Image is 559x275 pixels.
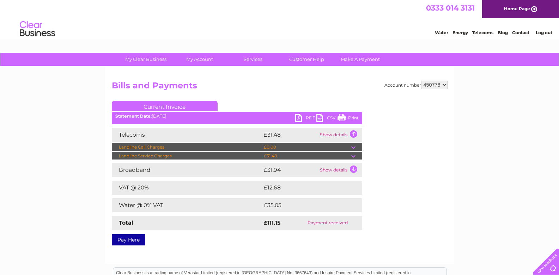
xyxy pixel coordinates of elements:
[262,163,318,177] td: £31.94
[472,30,493,35] a: Telecoms
[278,53,336,66] a: Customer Help
[19,18,55,40] img: logo.png
[384,81,448,89] div: Account number
[426,4,475,12] a: 0333 014 3131
[112,152,262,160] td: Landline Service Charges
[112,163,262,177] td: Broadband
[512,30,529,35] a: Contact
[170,53,229,66] a: My Account
[112,143,262,151] td: Landline Call Charges
[318,128,362,142] td: Show details
[112,128,262,142] td: Telecoms
[262,143,351,151] td: £0.00
[435,30,448,35] a: Water
[536,30,552,35] a: Log out
[264,219,280,226] strong: £111.15
[112,101,218,111] a: Current Invoice
[119,219,133,226] strong: Total
[262,152,351,160] td: £31.48
[262,181,347,195] td: £12.68
[112,181,262,195] td: VAT @ 20%
[262,198,348,212] td: £35.05
[112,234,145,245] a: Pay Here
[331,53,389,66] a: Make A Payment
[115,113,152,119] b: Statement Date:
[112,114,362,119] div: [DATE]
[112,198,262,212] td: Water @ 0% VAT
[224,53,282,66] a: Services
[262,128,318,142] td: £31.48
[112,81,448,94] h2: Bills and Payments
[117,53,175,66] a: My Clear Business
[452,30,468,35] a: Energy
[338,114,359,124] a: Print
[293,216,362,230] td: Payment received
[316,114,338,124] a: CSV
[318,163,362,177] td: Show details
[113,4,446,34] div: Clear Business is a trading name of Verastar Limited (registered in [GEOGRAPHIC_DATA] No. 3667643...
[295,114,316,124] a: PDF
[498,30,508,35] a: Blog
